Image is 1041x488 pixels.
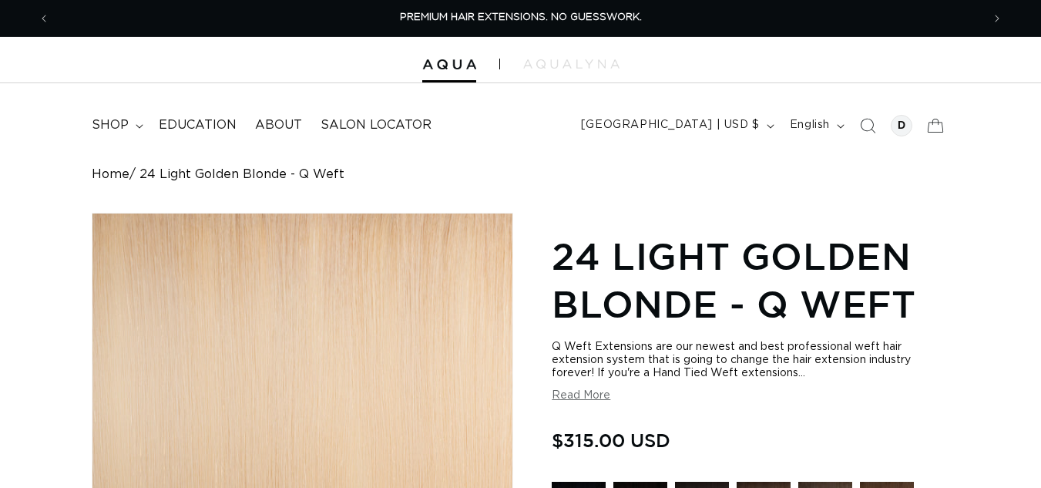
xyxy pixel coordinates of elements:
[82,108,149,143] summary: shop
[92,117,129,133] span: shop
[400,12,642,22] span: PREMIUM HAIR EXTENSIONS. NO GUESSWORK.
[552,232,949,328] h1: 24 Light Golden Blonde - Q Weft
[781,111,851,140] button: English
[552,389,610,402] button: Read More
[27,4,61,33] button: Previous announcement
[581,117,760,133] span: [GEOGRAPHIC_DATA] | USD $
[572,111,781,140] button: [GEOGRAPHIC_DATA] | USD $
[523,59,620,69] img: aqualyna.com
[422,59,476,70] img: Aqua Hair Extensions
[246,108,311,143] a: About
[552,426,670,455] span: $315.00 USD
[321,117,432,133] span: Salon Locator
[92,167,129,182] a: Home
[552,341,949,380] div: Q Weft Extensions are our newest and best professional weft hair extension system that is going t...
[851,109,885,143] summary: Search
[149,108,246,143] a: Education
[159,117,237,133] span: Education
[139,167,344,182] span: 24 Light Golden Blonde - Q Weft
[790,117,830,133] span: English
[92,167,949,182] nav: breadcrumbs
[980,4,1014,33] button: Next announcement
[311,108,441,143] a: Salon Locator
[255,117,302,133] span: About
